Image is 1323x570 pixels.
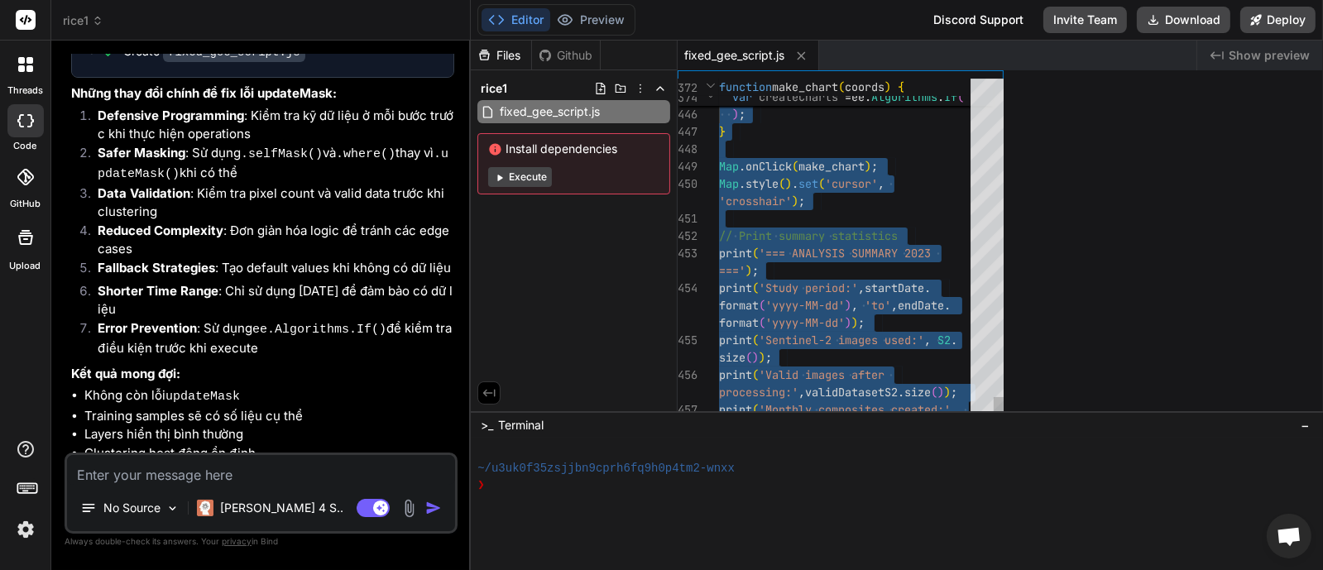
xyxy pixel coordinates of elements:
[165,390,240,404] code: updateMask
[1301,417,1310,433] span: −
[871,89,937,104] span: Algorithms
[84,407,454,426] li: Training samples sẽ có số liệu cụ thể
[98,283,218,299] strong: Shorter Time Range
[884,79,891,94] span: )
[84,222,454,259] li: : Đơn giản hóa logic để tránh các edge cases
[798,176,818,191] span: set
[678,210,697,228] div: 451
[759,402,951,417] span: 'Monthly composites created:'
[719,176,739,191] span: Map
[84,184,454,222] li: : Kiểm tra pixel count và valid data trước khi clustering
[745,263,752,278] span: )
[858,315,865,330] span: ;
[684,47,784,64] span: fixed_gee_script.js
[481,80,507,97] span: rice1
[851,315,858,330] span: )
[798,194,805,208] span: ;
[898,385,904,400] span: .
[719,194,792,208] span: 'crosshair'
[197,500,213,516] img: Claude 4 Sonnet
[471,47,531,64] div: Files
[752,367,759,382] span: (
[798,385,805,400] span: ,
[772,79,838,94] span: make_chart
[719,315,759,330] span: format
[759,333,924,347] span: 'Sentinel-2 images used:'
[719,333,752,347] span: print
[858,280,865,295] span: ,
[957,89,964,104] span: (
[488,141,659,157] span: Install dependencies
[924,333,931,347] span: ,
[10,197,41,211] label: GitHub
[719,367,752,382] span: print
[951,385,957,400] span: ;
[752,402,759,417] span: (
[759,298,765,313] span: (
[84,144,454,184] li: : Sử dụng và thay vì khi có thể
[400,499,419,518] img: attachment
[719,124,726,139] span: }
[818,176,825,191] span: (
[12,515,40,544] img: settings
[719,228,898,243] span: // Print summary statistics
[937,333,951,347] span: S2
[825,176,878,191] span: 'cursor'
[759,280,858,295] span: 'Study period:'
[477,461,735,477] span: ~/u3uk0f35zsjjbn9cprh6fq9h0p4tm2-wnxx
[838,79,845,94] span: (
[732,107,739,122] span: )
[719,280,752,295] span: print
[336,147,395,161] code: .where()
[63,12,103,29] span: rice1
[550,8,631,31] button: Preview
[944,385,951,400] span: )
[937,89,944,104] span: .
[765,298,845,313] span: 'yyyy-MM-dd'
[845,298,851,313] span: )
[739,159,745,174] span: .
[678,158,697,175] div: 449
[678,123,697,141] div: 447
[220,500,343,516] p: [PERSON_NAME] 4 S..
[752,333,759,347] span: (
[752,246,759,261] span: (
[678,401,697,419] div: 457
[792,176,798,191] span: .
[678,366,697,384] div: 456
[477,477,486,493] span: ❯
[7,84,43,98] label: threads
[532,47,600,64] div: Github
[871,159,878,174] span: ;
[845,79,884,94] span: coords
[98,145,185,160] strong: Safer Masking
[1267,514,1311,558] div: Mở cuộc trò chuyện
[481,417,493,433] span: >_
[98,320,197,336] strong: Error Prevention
[898,298,944,313] span: endDate
[845,315,851,330] span: )
[1043,7,1127,33] button: Invite Team
[165,501,180,515] img: Pick Models
[84,444,454,463] li: Clustering hoạt động ổn định
[84,386,454,407] li: Không còn lỗi
[739,176,745,191] span: .
[752,350,759,365] span: )
[951,402,957,417] span: ,
[678,89,697,107] span: 374
[678,106,697,123] div: 446
[765,350,772,365] span: ;
[678,332,697,349] div: 455
[759,367,884,382] span: 'Valid images after
[678,228,697,245] div: 452
[759,89,838,104] span: createCharts
[678,175,697,193] div: 450
[678,280,697,297] div: 454
[719,402,752,417] span: print
[1229,47,1310,64] span: Show preview
[123,43,305,60] div: Create
[241,147,323,161] code: .selfMask()
[719,350,745,365] span: size
[865,89,871,104] span: .
[878,176,884,191] span: ,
